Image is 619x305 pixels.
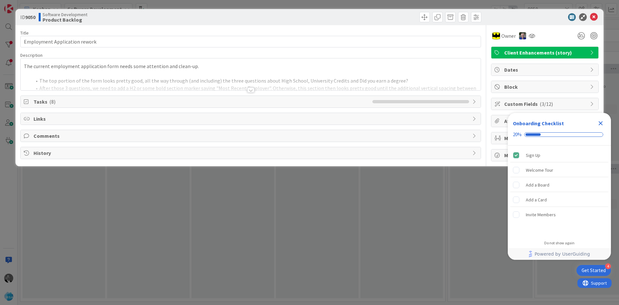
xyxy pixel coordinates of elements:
div: 20% [513,132,522,137]
label: Title [20,30,29,36]
div: Add a Board [526,181,549,189]
img: RT [519,32,526,39]
div: Sign Up [526,151,540,159]
div: Add a Card [526,196,547,204]
p: The current employment application form needs some attention and clean-up. [24,63,477,70]
span: Powered by UserGuiding [535,250,590,258]
div: Do not show again [544,240,575,246]
span: Comments [34,132,469,140]
span: Support [14,1,29,9]
span: Tasks [34,98,369,106]
div: Get Started [582,267,606,274]
span: Block [504,83,587,91]
div: Add a Card is incomplete. [510,193,608,207]
div: Checklist Container [508,113,611,260]
span: Dates [504,66,587,74]
span: Metrics [504,151,587,159]
span: Owner [501,32,516,40]
div: Close Checklist [595,118,606,128]
input: type card name here... [20,36,481,47]
div: Add a Board is incomplete. [510,178,608,192]
span: ID [20,13,35,21]
img: AC [492,32,500,40]
div: Open Get Started checklist, remaining modules: 4 [576,265,611,276]
span: Description [20,52,43,58]
b: 9050 [25,14,35,20]
div: Welcome Tour is incomplete. [510,163,608,177]
div: Footer [508,248,611,260]
div: Sign Up is complete. [510,148,608,162]
div: 4 [605,263,611,269]
span: Custom Fields [504,100,587,108]
span: Mirrors [504,134,587,142]
span: History [34,149,469,157]
span: Attachments [504,117,587,125]
span: Links [34,115,469,123]
div: Invite Members [526,211,556,219]
div: Invite Members is incomplete. [510,208,608,222]
div: Checklist progress: 20% [513,132,606,137]
b: Product Backlog [43,17,87,22]
span: ( 3/12 ) [540,101,553,107]
span: ( 8 ) [49,98,55,105]
span: Client Enhancements (story) [504,49,587,56]
span: Software Development [43,12,87,17]
div: Welcome Tour [526,166,553,174]
a: Powered by UserGuiding [511,248,608,260]
div: Onboarding Checklist [513,119,564,127]
div: Checklist items [508,146,611,236]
